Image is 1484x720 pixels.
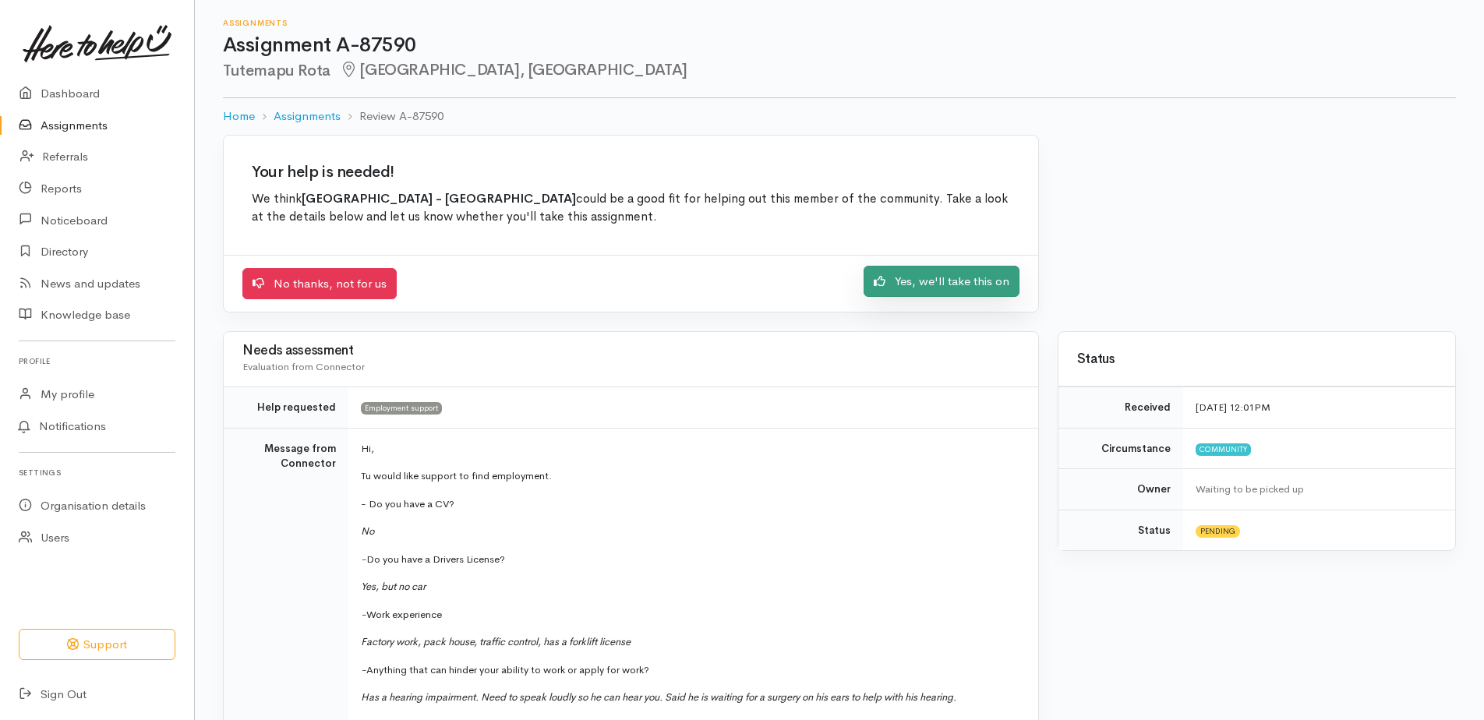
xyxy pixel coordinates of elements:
h1: Assignment A-87590 [223,34,1456,57]
i: Has a hearing impairment. Need to speak loudly so he can hear you. Said he is waiting for a surge... [361,690,956,704]
h3: Needs assessment [242,344,1019,358]
p: Work experience [361,607,1019,623]
h2: Your help is needed! [252,164,1010,181]
td: Circumstance [1058,428,1183,469]
time: [DATE] 12:01PM [1196,401,1270,414]
li: Review A-87590 [341,108,443,125]
p: - Do you have a CV? [361,496,1019,512]
b: [GEOGRAPHIC_DATA] - [GEOGRAPHIC_DATA] [302,191,576,206]
a: Assignments [274,108,341,125]
a: Yes, we'll take this on [864,266,1019,298]
a: No thanks, not for us [242,268,397,300]
i: Yes, but no car [361,580,426,593]
h6: Settings [19,462,175,483]
i: No [361,524,374,538]
span: Evaluation from Connector [242,360,365,373]
i: - [361,663,366,676]
span: Employment support [361,402,442,415]
i: - [361,608,366,621]
td: Owner [1058,469,1183,510]
p: Anything that can hinder your ability to work or apply for work? [361,662,1019,678]
span: [GEOGRAPHIC_DATA], [GEOGRAPHIC_DATA] [340,60,687,79]
td: Status [1058,510,1183,550]
a: Home [223,108,255,125]
td: Received [1058,387,1183,429]
div: Waiting to be picked up [1196,482,1436,497]
td: Help requested [224,387,348,429]
i: - [361,552,366,566]
p: Do you have a Drivers License? [361,552,1019,567]
p: Tu would like support to find employment. [361,468,1019,484]
h6: Profile [19,351,175,372]
p: Hi, [361,441,1019,457]
h3: Status [1077,352,1436,367]
h2: Tutemapu Rota [223,62,1456,79]
button: Support [19,629,175,661]
nav: breadcrumb [223,98,1456,135]
h6: Assignments [223,19,1456,27]
i: Factory work, pack house, traffic control, has a forklift license [361,635,631,648]
span: Community [1196,443,1251,456]
span: Pending [1196,525,1240,538]
p: We think could be a good fit for helping out this member of the community. Take a look at the det... [252,190,1010,227]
